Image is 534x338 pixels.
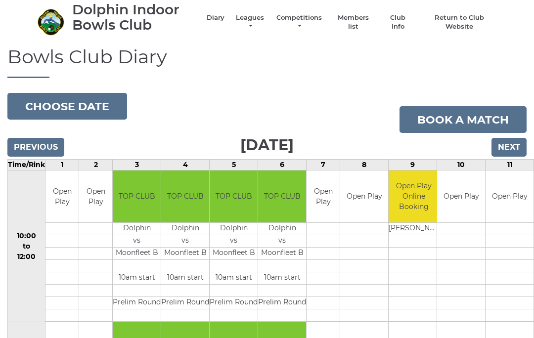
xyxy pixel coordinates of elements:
[389,223,439,235] td: [PERSON_NAME]
[210,160,258,171] td: 5
[486,171,534,223] td: Open Play
[491,138,527,157] input: Next
[389,160,437,171] td: 9
[113,248,161,260] td: Moonfleet B
[8,171,45,323] td: 10:00 to 12:00
[161,272,209,285] td: 10am start
[207,14,224,23] a: Diary
[332,14,373,32] a: Members list
[7,93,127,120] button: Choose date
[210,235,258,248] td: vs
[161,160,210,171] td: 4
[113,235,161,248] td: vs
[258,160,307,171] td: 6
[72,2,197,33] div: Dolphin Indoor Bowls Club
[258,235,306,248] td: vs
[307,171,340,223] td: Open Play
[400,107,527,133] a: Book a match
[161,223,209,235] td: Dolphin
[210,223,258,235] td: Dolphin
[45,171,79,223] td: Open Play
[79,171,112,223] td: Open Play
[486,160,534,171] td: 11
[8,160,45,171] td: Time/Rink
[389,171,439,223] td: Open Play Online Booking
[258,171,306,223] td: TOP CLUB
[340,160,389,171] td: 8
[258,223,306,235] td: Dolphin
[113,223,161,235] td: Dolphin
[37,9,64,36] img: Dolphin Indoor Bowls Club
[210,297,258,309] td: Prelim Round
[258,248,306,260] td: Moonfleet B
[258,297,306,309] td: Prelim Round
[384,14,412,32] a: Club Info
[437,160,486,171] td: 10
[275,14,323,32] a: Competitions
[161,235,209,248] td: vs
[161,248,209,260] td: Moonfleet B
[7,138,64,157] input: Previous
[161,171,209,223] td: TOP CLUB
[437,171,485,223] td: Open Play
[79,160,113,171] td: 2
[210,248,258,260] td: Moonfleet B
[258,272,306,285] td: 10am start
[45,160,79,171] td: 1
[234,14,266,32] a: Leagues
[422,14,497,32] a: Return to Club Website
[210,272,258,285] td: 10am start
[113,272,161,285] td: 10am start
[7,47,527,79] h1: Bowls Club Diary
[161,297,209,309] td: Prelim Round
[113,297,161,309] td: Prelim Round
[210,171,258,223] td: TOP CLUB
[113,160,161,171] td: 3
[340,171,388,223] td: Open Play
[307,160,340,171] td: 7
[113,171,161,223] td: TOP CLUB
